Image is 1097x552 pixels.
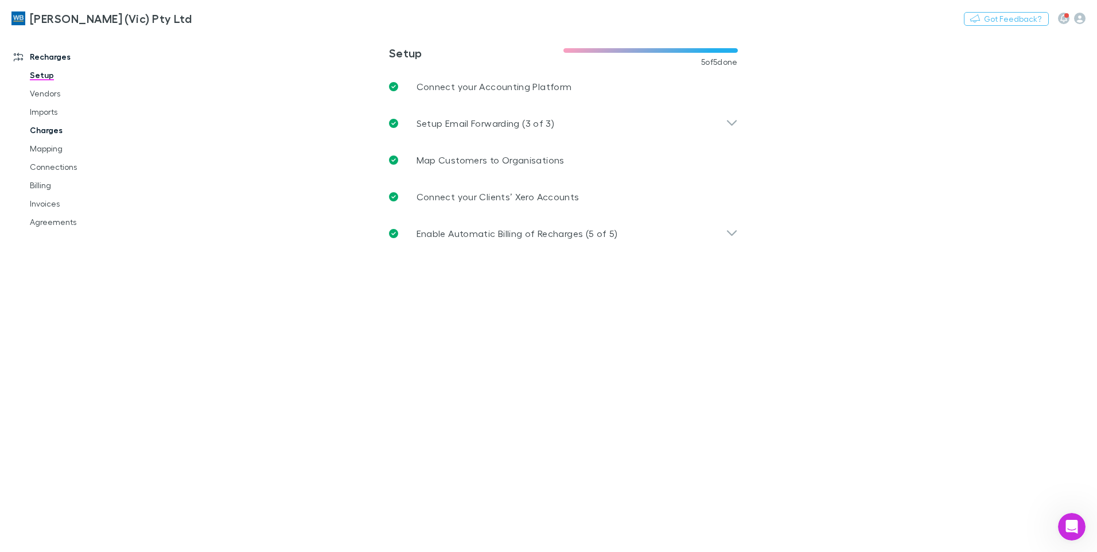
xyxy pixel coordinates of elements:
[18,139,155,158] a: Mapping
[380,178,747,215] a: Connect your Clients’ Xero Accounts
[11,11,25,25] img: William Buck (Vic) Pty Ltd's Logo
[18,195,155,213] a: Invoices
[389,46,563,60] h3: Setup
[18,158,155,176] a: Connections
[18,213,155,231] a: Agreements
[417,116,554,130] p: Setup Email Forwarding (3 of 3)
[18,176,155,195] a: Billing
[701,57,738,67] span: 5 of 5 done
[380,105,747,142] div: Setup Email Forwarding (3 of 3)
[380,215,747,252] div: Enable Automatic Billing of Recharges (5 of 5)
[18,84,155,103] a: Vendors
[417,227,618,240] p: Enable Automatic Billing of Recharges (5 of 5)
[30,11,192,25] h3: [PERSON_NAME] (Vic) Pty Ltd
[18,103,155,121] a: Imports
[417,153,565,167] p: Map Customers to Organisations
[2,48,155,66] a: Recharges
[18,66,155,84] a: Setup
[5,5,199,32] a: [PERSON_NAME] (Vic) Pty Ltd
[380,142,747,178] a: Map Customers to Organisations
[18,121,155,139] a: Charges
[417,190,579,204] p: Connect your Clients’ Xero Accounts
[1058,513,1086,541] iframe: Intercom live chat
[380,68,747,105] a: Connect your Accounting Platform
[417,80,572,94] p: Connect your Accounting Platform
[964,12,1049,26] button: Got Feedback?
